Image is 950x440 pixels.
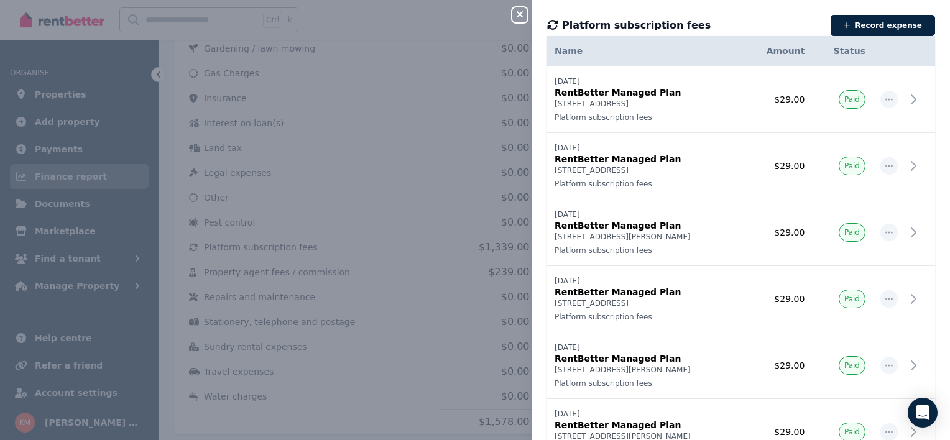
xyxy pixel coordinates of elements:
td: $29.00 [743,199,812,266]
p: [DATE] [555,209,736,219]
p: Platform subscription fees [555,112,736,122]
p: [STREET_ADDRESS] [555,165,736,175]
td: $29.00 [743,332,812,399]
span: Paid [844,294,860,304]
p: Platform subscription fees [555,312,736,322]
th: Status [812,36,873,66]
p: [DATE] [555,409,736,419]
p: [STREET_ADDRESS] [555,298,736,308]
span: Paid [844,360,860,370]
td: $29.00 [743,66,812,133]
span: Paid [844,427,860,437]
span: Paid [844,94,860,104]
p: [DATE] [555,342,736,352]
td: $29.00 [743,266,812,332]
p: RentBetter Managed Plan [555,286,736,298]
span: Paid [844,161,860,171]
p: RentBetter Managed Plan [555,219,736,232]
p: RentBetter Managed Plan [555,419,736,431]
p: RentBetter Managed Plan [555,352,736,365]
p: Platform subscription fees [555,245,736,255]
td: $29.00 [743,133,812,199]
p: [STREET_ADDRESS] [555,99,736,109]
th: Name [547,36,743,66]
button: Record expense [831,15,935,36]
span: Paid [844,227,860,237]
p: [STREET_ADDRESS][PERSON_NAME] [555,365,736,375]
span: Platform subscription fees [562,18,711,33]
p: RentBetter Managed Plan [555,86,736,99]
p: [STREET_ADDRESS][PERSON_NAME] [555,232,736,242]
p: RentBetter Managed Plan [555,153,736,165]
p: Platform subscription fees [555,179,736,189]
p: [DATE] [555,76,736,86]
th: Amount [743,36,812,66]
p: [DATE] [555,143,736,153]
div: Open Intercom Messenger [908,398,938,428]
p: Platform subscription fees [555,378,736,388]
p: [DATE] [555,276,736,286]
